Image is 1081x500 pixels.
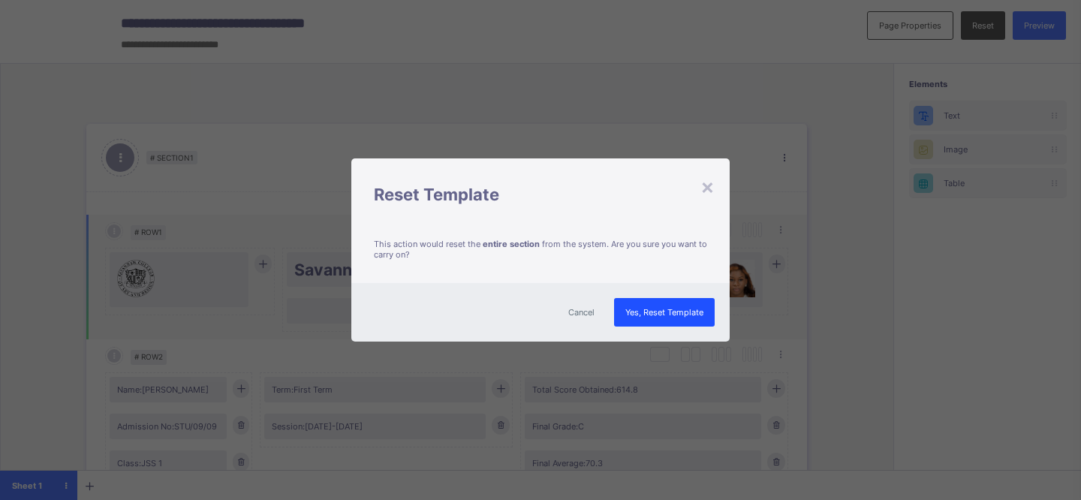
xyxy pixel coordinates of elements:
[625,307,703,318] span: Yes, Reset Template
[374,239,707,260] p: This action would reset the from the system. Are you sure you want to carry on?
[374,185,707,204] h1: Reset Template
[568,307,595,318] span: Cancel
[700,173,715,199] div: ×
[483,239,540,249] b: entire section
